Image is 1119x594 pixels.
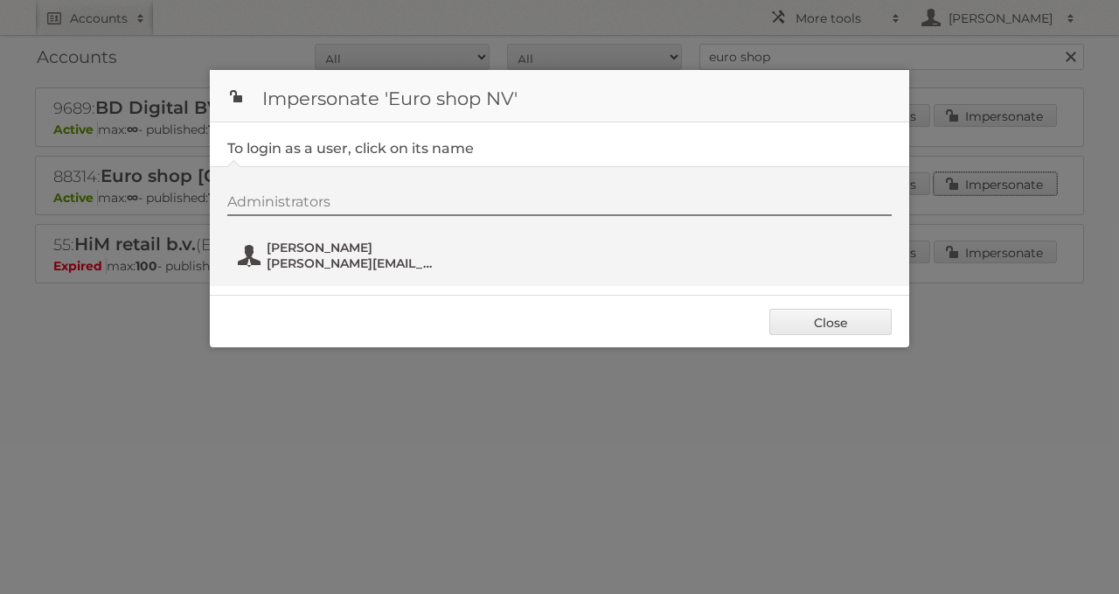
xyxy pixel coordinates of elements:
[267,255,436,271] span: [PERSON_NAME][EMAIL_ADDRESS][PERSON_NAME][DOMAIN_NAME]
[227,140,474,157] legend: To login as a user, click on its name
[769,309,892,335] a: Close
[236,238,441,273] button: [PERSON_NAME] [PERSON_NAME][EMAIL_ADDRESS][PERSON_NAME][DOMAIN_NAME]
[227,193,892,216] div: Administrators
[267,240,436,255] span: [PERSON_NAME]
[210,70,909,122] h1: Impersonate 'Euro shop NV'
